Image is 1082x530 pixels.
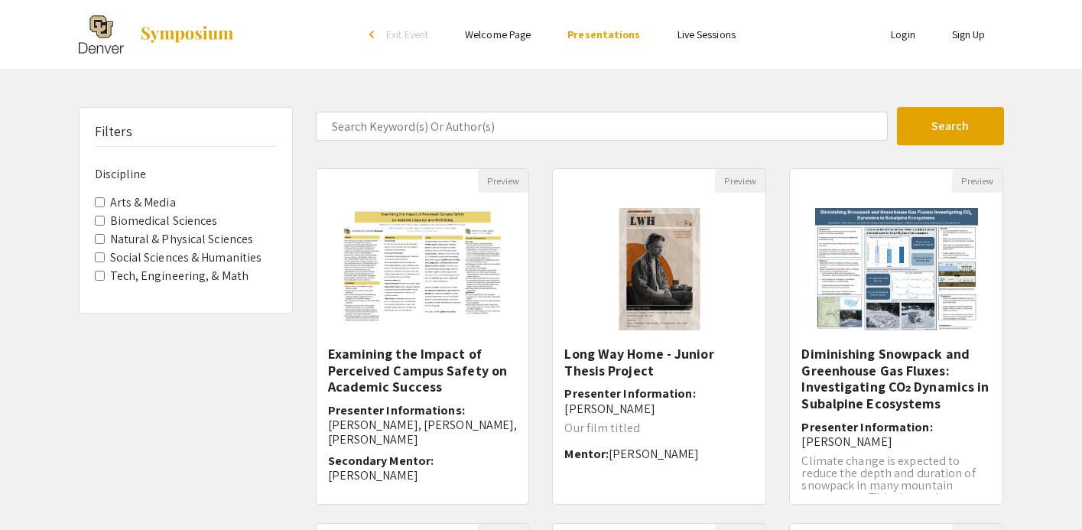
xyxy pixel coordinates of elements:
[567,28,640,41] a: Presentations
[801,434,892,450] span: [PERSON_NAME]
[316,112,888,141] input: Search Keyword(s) Or Author(s)
[139,25,235,44] img: Symposium by ForagerOne
[328,417,518,447] span: [PERSON_NAME], [PERSON_NAME], [PERSON_NAME]
[316,168,530,505] div: Open Presentation <p>Examining the Impact of Perceived Campus Safety on Academic Success</p>
[328,453,434,469] span: Secondary Mentor:
[110,230,254,249] label: Natural & Physical Sciences
[597,193,723,346] img: <p>Long Way Home - Junior Thesis Project</p>
[609,446,699,462] span: [PERSON_NAME]
[326,193,519,346] img: <p>Examining the Impact of Perceived Campus Safety on Academic Success</p>
[801,346,991,411] h5: Diminishing Snowpack and Greenhouse Gas Fluxes: Investigating CO₂ Dynamics in Subalpine Ecosystems
[11,461,65,519] iframe: Chat
[110,267,249,285] label: Tech, Engineering, & Math
[952,28,986,41] a: Sign Up
[328,346,518,395] h5: Examining the Impact of Perceived Campus Safety on Academic Success
[110,249,262,267] label: Social Sciences & Humanities
[369,30,379,39] div: arrow_back_ios
[891,28,915,41] a: Login
[386,28,428,41] span: Exit Event
[677,28,736,41] a: Live Sessions
[789,168,1003,505] div: Open Presentation <p>Diminishing Snowpack and Greenhouse Gas Fluxes: Investigating CO₂ Dynamics i...
[552,168,766,505] div: Open Presentation <p>Long Way Home - Junior Thesis Project</p>
[79,15,124,54] img: The 2025 Research and Creative Activities Symposium (RaCAS)
[110,193,176,212] label: Arts & Media
[110,212,218,230] label: Biomedical Sciences
[897,107,1004,145] button: Search
[715,169,765,193] button: Preview
[328,468,518,483] p: [PERSON_NAME]
[95,123,133,140] h5: Filters
[79,15,235,54] a: The 2025 Research and Creative Activities Symposium (RaCAS)
[95,167,277,181] h6: Discipline
[952,169,1002,193] button: Preview
[801,455,991,516] p: Climate change is expected to reduce the depth and duration of snowpack in many mountain ecosyste...
[800,193,993,346] img: <p>Diminishing Snowpack and Greenhouse Gas Fluxes: Investigating CO₂ Dynamics in Subalpine Ecosys...
[564,386,754,415] h6: Presenter Information:
[564,346,754,379] h5: Long Way Home - Junior Thesis Project
[328,403,518,447] h6: Presenter Informations:
[564,420,640,436] span: Our film titled
[564,446,609,462] span: Mentor:
[478,169,528,193] button: Preview
[801,420,991,449] h6: Presenter Information:
[465,28,531,41] a: Welcome Page
[564,401,655,417] span: [PERSON_NAME]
